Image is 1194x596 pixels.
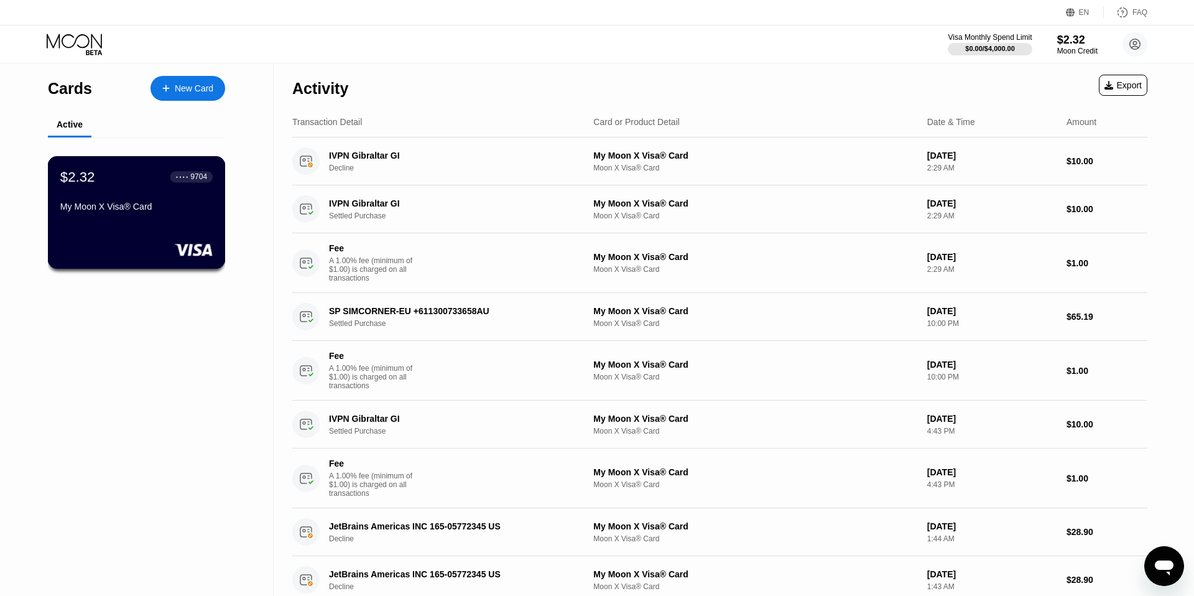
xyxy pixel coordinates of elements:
div: SP SIMCORNER-EU +611300733658AUSettled PurchaseMy Moon X Visa® CardMoon X Visa® Card[DATE]10:00 P... [292,293,1147,341]
div: [DATE] [927,198,1057,208]
div: [DATE] [927,151,1057,161]
div: Fee [329,243,416,253]
div: $28.90 [1067,527,1147,537]
div: SP SIMCORNER-EU +611300733658AU [329,306,573,316]
div: Date & Time [927,117,975,127]
div: Decline [329,582,591,591]
div: [DATE] [927,306,1057,316]
div: FeeA 1.00% fee (minimum of $1.00) is charged on all transactionsMy Moon X Visa® CardMoon X Visa® ... [292,449,1147,508]
div: $28.90 [1067,575,1147,585]
div: [DATE] [927,467,1057,477]
div: Amount [1067,117,1096,127]
div: 10:00 PM [927,373,1057,381]
div: Moon X Visa® Card [593,534,917,543]
div: Moon X Visa® Card [593,319,917,328]
div: 4:43 PM [927,480,1057,489]
div: 1:43 AM [927,582,1057,591]
div: Moon X Visa® Card [593,265,917,274]
div: Moon X Visa® Card [593,164,917,172]
iframe: Button to launch messaging window [1144,546,1184,586]
div: [DATE] [927,414,1057,424]
div: New Card [175,83,213,94]
div: Visa Monthly Spend Limit$0.00/$4,000.00 [948,33,1032,55]
div: Transaction Detail [292,117,362,127]
div: JetBrains Americas INC 165-05772345 US [329,569,573,579]
div: Fee [329,459,416,468]
div: 2:29 AM [927,164,1057,172]
div: 9704 [190,172,207,181]
div: Activity [292,80,348,98]
div: IVPN Gibraltar GI [329,414,573,424]
div: Moon X Visa® Card [593,480,917,489]
div: My Moon X Visa® Card [593,414,917,424]
div: IVPN Gibraltar GISettled PurchaseMy Moon X Visa® CardMoon X Visa® Card[DATE]4:43 PM$10.00 [292,401,1147,449]
div: [DATE] [927,569,1057,579]
div: My Moon X Visa® Card [593,252,917,262]
div: FeeA 1.00% fee (minimum of $1.00) is charged on all transactionsMy Moon X Visa® CardMoon X Visa® ... [292,233,1147,293]
div: 1:44 AM [927,534,1057,543]
div: My Moon X Visa® Card [593,306,917,316]
div: 4:43 PM [927,427,1057,435]
div: My Moon X Visa® Card [593,360,917,370]
div: FAQ [1132,8,1147,17]
div: Active [57,119,83,129]
div: Export [1104,80,1142,90]
div: [DATE] [927,360,1057,370]
div: $10.00 [1067,156,1147,166]
div: Card or Product Detail [593,117,680,127]
div: IVPN Gibraltar GISettled PurchaseMy Moon X Visa® CardMoon X Visa® Card[DATE]2:29 AM$10.00 [292,185,1147,233]
div: My Moon X Visa® Card [60,202,213,212]
div: $65.19 [1067,312,1147,322]
div: ● ● ● ● [176,175,188,179]
div: My Moon X Visa® Card [593,569,917,579]
div: [DATE] [927,521,1057,531]
div: FeeA 1.00% fee (minimum of $1.00) is charged on all transactionsMy Moon X Visa® CardMoon X Visa® ... [292,341,1147,401]
div: IVPN Gibraltar GIDeclineMy Moon X Visa® CardMoon X Visa® Card[DATE]2:29 AM$10.00 [292,137,1147,185]
div: Moon X Visa® Card [593,427,917,435]
div: JetBrains Americas INC 165-05772345 US [329,521,573,531]
div: Settled Purchase [329,212,591,220]
div: Settled Purchase [329,427,591,435]
div: IVPN Gibraltar GI [329,151,573,161]
div: Cards [48,80,92,98]
div: FAQ [1104,6,1147,19]
div: Moon X Visa® Card [593,582,917,591]
div: $1.00 [1067,258,1147,268]
div: $1.00 [1067,366,1147,376]
div: $10.00 [1067,419,1147,429]
div: JetBrains Americas INC 165-05772345 USDeclineMy Moon X Visa® CardMoon X Visa® Card[DATE]1:44 AM$2... [292,508,1147,556]
div: [DATE] [927,252,1057,262]
div: 2:29 AM [927,265,1057,274]
div: $0.00 / $4,000.00 [965,45,1015,52]
div: Moon Credit [1057,47,1098,55]
div: Fee [329,351,416,361]
div: Moon X Visa® Card [593,373,917,381]
div: $2.32 [1057,34,1098,47]
div: A 1.00% fee (minimum of $1.00) is charged on all transactions [329,364,422,390]
div: My Moon X Visa® Card [593,198,917,208]
div: A 1.00% fee (minimum of $1.00) is charged on all transactions [329,256,422,282]
div: Moon X Visa® Card [593,212,917,220]
div: Decline [329,534,591,543]
div: Settled Purchase [329,319,591,328]
div: My Moon X Visa® Card [593,151,917,161]
div: New Card [150,76,225,101]
div: My Moon X Visa® Card [593,467,917,477]
div: $1.00 [1067,473,1147,483]
div: My Moon X Visa® Card [593,521,917,531]
div: 2:29 AM [927,212,1057,220]
div: $10.00 [1067,204,1147,214]
div: A 1.00% fee (minimum of $1.00) is charged on all transactions [329,472,422,498]
div: $2.32 [60,169,95,185]
div: $2.32Moon Credit [1057,34,1098,55]
div: Export [1099,75,1147,96]
div: EN [1066,6,1104,19]
div: Visa Monthly Spend Limit [948,33,1032,42]
div: IVPN Gibraltar GI [329,198,573,208]
div: EN [1079,8,1090,17]
div: Decline [329,164,591,172]
div: 10:00 PM [927,319,1057,328]
div: $2.32● ● ● ●9704My Moon X Visa® Card [49,157,224,268]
